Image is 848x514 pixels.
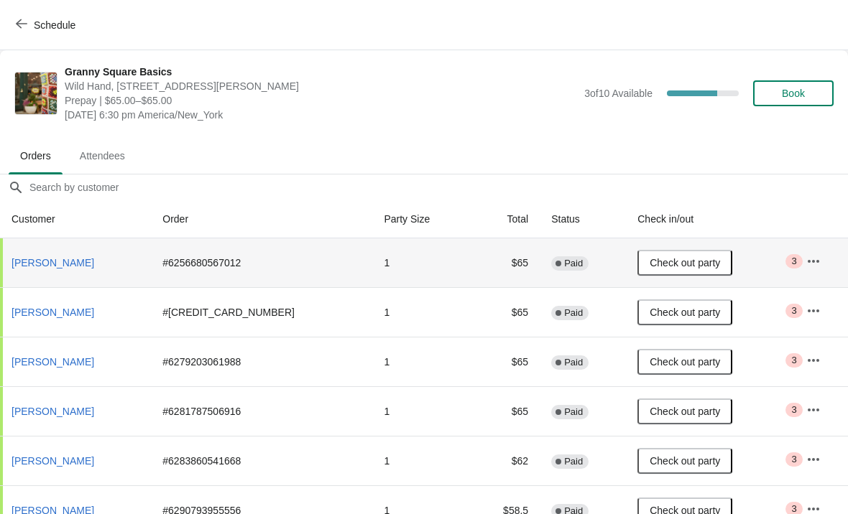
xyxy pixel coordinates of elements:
span: Granny Square Basics [65,65,577,79]
th: Status [540,200,626,238]
th: Party Size [372,200,471,238]
td: 1 [372,287,471,337]
input: Search by customer [29,174,848,200]
button: Check out party [637,299,732,325]
button: [PERSON_NAME] [6,250,100,276]
td: $65 [471,386,540,436]
span: 3 [791,454,796,465]
span: 3 of 10 Available [584,88,653,99]
button: Check out party [637,349,732,375]
th: Total [471,200,540,238]
td: # 6283860541668 [151,436,372,485]
span: Check out party [650,307,720,318]
span: Book [782,88,805,99]
span: 3 [791,355,796,366]
td: # 6256680567012 [151,238,372,287]
button: [PERSON_NAME] [6,299,100,325]
span: Paid [564,357,583,368]
span: Paid [564,456,583,467]
span: Prepay | $65.00–$65.00 [65,93,577,108]
td: 1 [372,337,471,386]
th: Check in/out [626,200,794,238]
button: Check out party [637,250,732,276]
td: 1 [372,238,471,287]
button: Book [753,80,834,106]
span: [DATE] 6:30 pm America/New_York [65,108,577,122]
img: Granny Square Basics [15,73,57,114]
span: Schedule [34,19,75,31]
td: 1 [372,386,471,436]
span: 3 [791,305,796,317]
span: [PERSON_NAME] [11,307,94,318]
td: $65 [471,238,540,287]
span: 3 [791,404,796,416]
span: Paid [564,307,583,319]
span: Check out party [650,406,720,417]
span: [PERSON_NAME] [11,455,94,467]
span: Check out party [650,455,720,467]
span: Paid [564,406,583,418]
td: 1 [372,436,471,485]
td: # 6281787506916 [151,386,372,436]
button: Check out party [637,398,732,424]
td: # [CREDIT_CARD_NUMBER] [151,287,372,337]
button: [PERSON_NAME] [6,398,100,424]
button: [PERSON_NAME] [6,349,100,375]
button: [PERSON_NAME] [6,448,100,474]
span: Attendees [68,143,137,169]
th: Order [151,200,372,238]
td: $62 [471,436,540,485]
span: Orders [9,143,63,169]
span: 3 [791,256,796,267]
td: # 6279203061988 [151,337,372,386]
td: $65 [471,337,540,386]
span: [PERSON_NAME] [11,406,94,417]
button: Schedule [7,12,87,38]
span: Paid [564,258,583,269]
span: Wild Hand, [STREET_ADDRESS][PERSON_NAME] [65,79,577,93]
span: Check out party [650,257,720,268]
span: [PERSON_NAME] [11,356,94,368]
td: $65 [471,287,540,337]
span: [PERSON_NAME] [11,257,94,268]
button: Check out party [637,448,732,474]
span: Check out party [650,356,720,368]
